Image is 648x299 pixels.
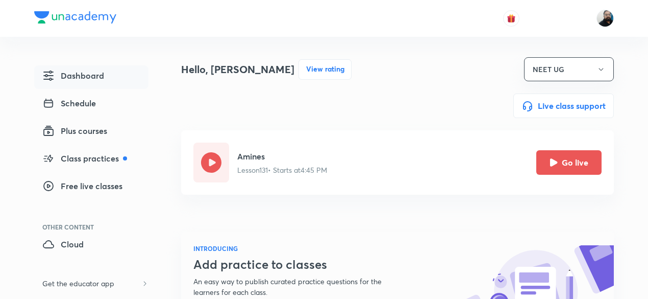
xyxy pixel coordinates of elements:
span: Plus courses [42,125,107,137]
a: Class practices [34,148,148,172]
button: NEET UG [524,57,614,81]
button: Live class support [513,94,614,118]
p: An easy way to publish curated practice questions for the learners for each class. [193,276,407,297]
a: Free live classes [34,176,148,199]
h4: Hello, [PERSON_NAME] [181,62,294,77]
button: avatar [503,10,519,27]
a: Dashboard [34,65,148,89]
iframe: Help widget launcher [557,259,637,288]
span: Free live classes [42,180,122,192]
a: Schedule [34,93,148,117]
span: Dashboard [42,70,104,82]
img: Company Logo [34,11,116,24]
h3: Add practice to classes [193,257,407,272]
span: Class practices [42,152,127,165]
p: Lesson 131 • Starts at 4:45 PM [237,165,327,175]
h6: INTRODUCING [193,244,407,253]
button: View rating [298,59,352,80]
h6: Get the educator app [34,274,122,293]
div: Other Content [42,224,148,230]
a: Company Logo [34,11,116,26]
a: Plus courses [34,121,148,144]
img: Sumit Kumar Agrawal [596,10,614,27]
span: Cloud [42,238,84,250]
button: Go live [536,150,602,175]
h5: Amines [237,150,327,163]
span: Schedule [42,97,96,109]
img: avatar [507,14,516,23]
a: Cloud [34,234,148,258]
